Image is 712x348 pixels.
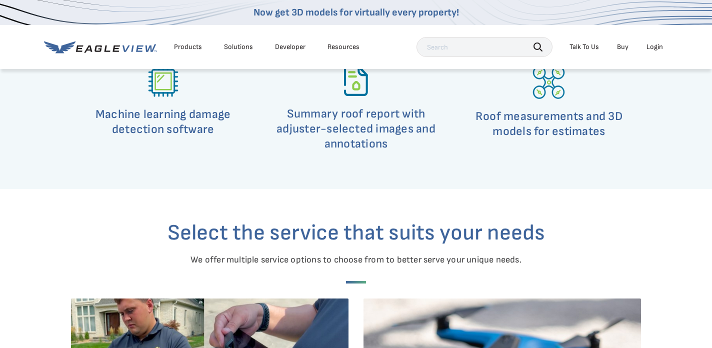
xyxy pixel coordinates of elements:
[416,37,552,57] input: Search
[457,109,641,139] h5: Roof measurements and 3D models for estimates
[71,107,255,137] h5: Machine learning damage detection software
[63,254,648,266] p: We offer multiple service options to choose from to better serve your unique needs.
[264,106,448,151] h5: Summary roof report with adjuster-selected images and annotations
[327,42,359,51] div: Resources
[63,219,648,246] h3: Select the service that suits your needs
[174,42,202,51] div: Products
[224,42,253,51] div: Solutions
[569,42,599,51] div: Talk To Us
[617,42,628,51] a: Buy
[253,6,459,18] a: Now get 3D models for virtually every property!
[646,42,663,51] div: Login
[275,42,305,51] a: Developer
